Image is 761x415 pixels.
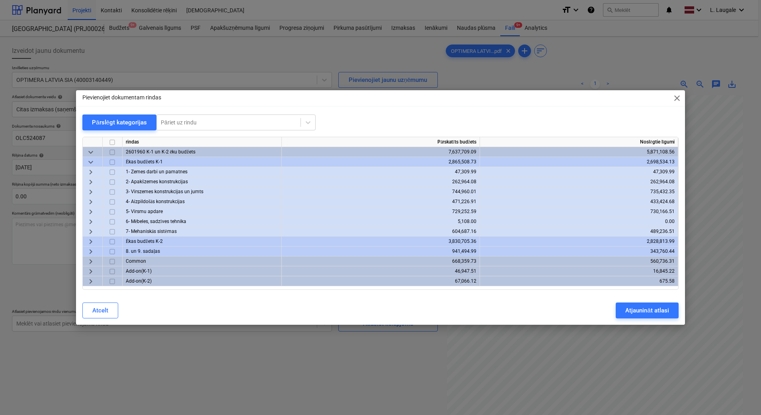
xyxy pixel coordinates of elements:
div: 262,964.08 [483,177,675,187]
span: keyboard_arrow_right [86,177,96,187]
div: Atcelt [92,305,108,316]
iframe: Chat Widget [721,377,761,415]
div: 5,108.00 [285,217,476,227]
span: 4- Aizpildošās konstrukcijas [126,199,185,204]
span: keyboard_arrow_right [86,167,96,177]
span: 2601960 K-1 un K-2 ēku budžets [126,149,195,155]
div: 46,947.51 [285,266,476,276]
span: Add-on(K-1) [126,268,152,274]
p: Pievienojiet dokumentam rindas [82,93,161,102]
span: Ēkas budžets K-1 [126,159,163,165]
div: 343,760.44 [483,246,675,256]
div: 433,424.68 [483,197,675,207]
div: 16,845.22 [483,266,675,276]
span: keyboard_arrow_right [86,207,96,217]
div: 2,828,813.99 [483,237,675,246]
div: 471,226.91 [285,197,476,207]
div: 47,309.99 [285,167,476,177]
span: keyboard_arrow_right [86,247,96,256]
span: 5- Virsmu apdare [126,209,163,214]
span: 6- Mēbeles, sadzīves tehnika [126,219,186,224]
span: keyboard_arrow_right [86,227,96,237]
div: 262,964.08 [285,177,476,187]
span: 7- Mehaniskās sistēmas [126,229,177,234]
div: 0.00 [483,217,675,227]
div: 3,830,705.36 [285,237,476,246]
div: 941,494.99 [285,246,476,256]
span: 2- Apakšzemes konstrukcijas [126,179,188,184]
span: 8. un 9. sadaļas [126,248,160,254]
div: rindas [123,137,282,147]
span: keyboard_arrow_right [86,257,96,266]
span: close [672,93,682,103]
div: 675.58 [483,276,675,286]
span: Ēkas budžets K-2 [126,239,163,244]
span: Add-on(K-2) [126,278,152,284]
span: keyboard_arrow_right [86,217,96,227]
div: 7,637,709.09 [285,147,476,157]
button: Atcelt [82,303,118,318]
button: Atjaunināt atlasi [616,303,678,318]
span: keyboard_arrow_right [86,187,96,197]
button: Pārslēgt kategorijas [82,114,156,130]
span: keyboard_arrow_right [86,237,96,246]
div: Noslēgtie līgumi [480,137,678,147]
div: 604,687.16 [285,227,476,237]
div: 47,309.99 [483,167,675,177]
span: keyboard_arrow_down [86,147,96,157]
span: Common [126,258,146,264]
div: 729,252.59 [285,207,476,217]
div: Pārskatīts budžets [282,137,480,147]
div: Pārslēgt kategorijas [92,117,147,128]
div: 5,871,108.56 [483,147,675,157]
div: 744,960.01 [285,187,476,197]
span: keyboard_arrow_down [86,157,96,167]
div: 489,236.51 [483,227,675,237]
span: 1- Zemes darbi un pamatnes [126,169,187,175]
div: 735,432.35 [483,187,675,197]
div: 730,166.51 [483,207,675,217]
span: keyboard_arrow_right [86,197,96,207]
div: Atjaunināt atlasi [625,305,669,316]
span: keyboard_arrow_right [86,277,96,286]
div: 67,066.12 [285,276,476,286]
div: 668,359.73 [285,256,476,266]
span: 3- Virszemes konstrukcijas un jumts [126,189,203,194]
div: 560,736.31 [483,256,675,266]
div: 2,698,534.13 [483,157,675,167]
span: keyboard_arrow_right [86,267,96,276]
div: 2,865,508.73 [285,157,476,167]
